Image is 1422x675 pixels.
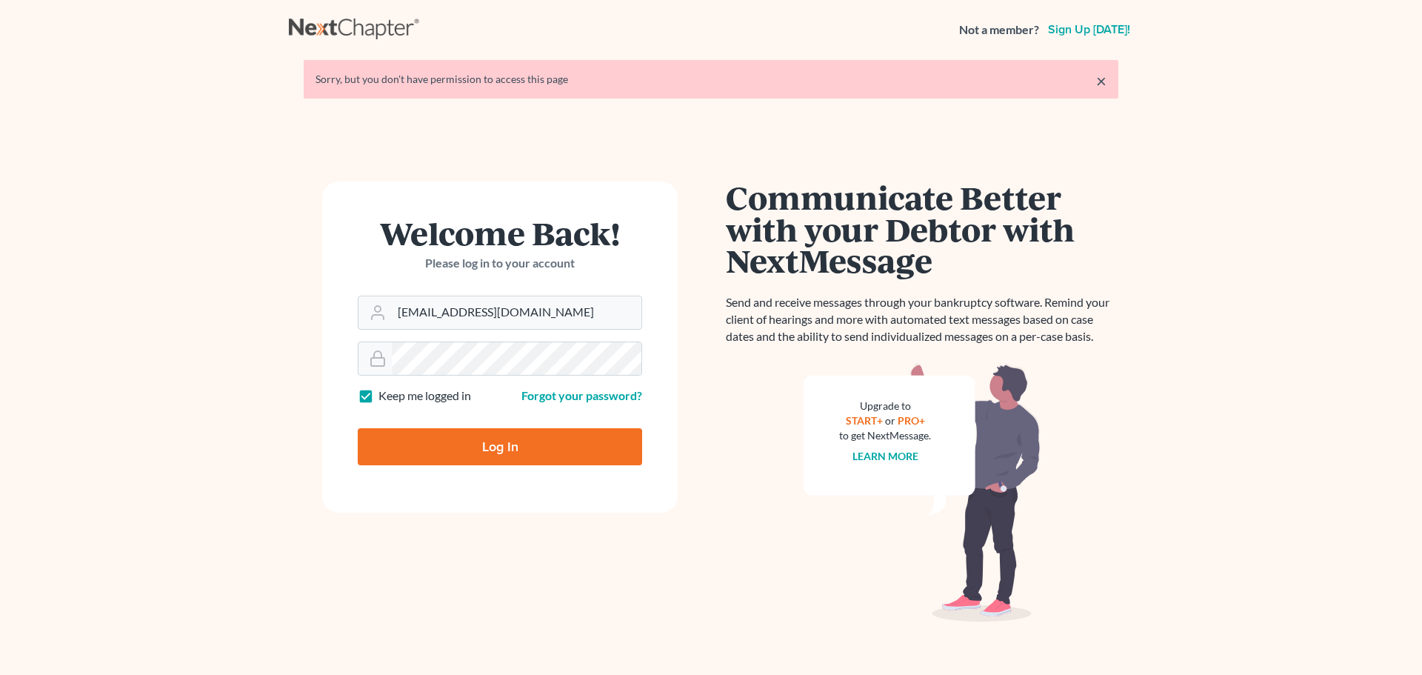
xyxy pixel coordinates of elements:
a: Sign up [DATE]! [1045,24,1133,36]
div: Upgrade to [839,399,931,413]
a: Learn more [852,450,918,462]
img: nextmessage_bg-59042aed3d76b12b5cd301f8e5b87938c9018125f34e5fa2b7a6b67550977c72.svg [804,363,1041,622]
p: Please log in to your account [358,255,642,272]
div: to get NextMessage. [839,428,931,443]
a: × [1096,72,1106,90]
label: Keep me logged in [378,388,471,405]
a: PRO+ [898,414,925,427]
input: Log In [358,428,642,465]
h1: Communicate Better with your Debtor with NextMessage [726,182,1118,276]
input: Email Address [392,296,641,329]
h1: Welcome Back! [358,217,642,249]
a: Forgot your password? [521,388,642,402]
strong: Not a member? [959,21,1039,39]
a: START+ [846,414,883,427]
p: Send and receive messages through your bankruptcy software. Remind your client of hearings and mo... [726,294,1118,345]
span: or [885,414,895,427]
div: Sorry, but you don't have permission to access this page [316,72,1106,87]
